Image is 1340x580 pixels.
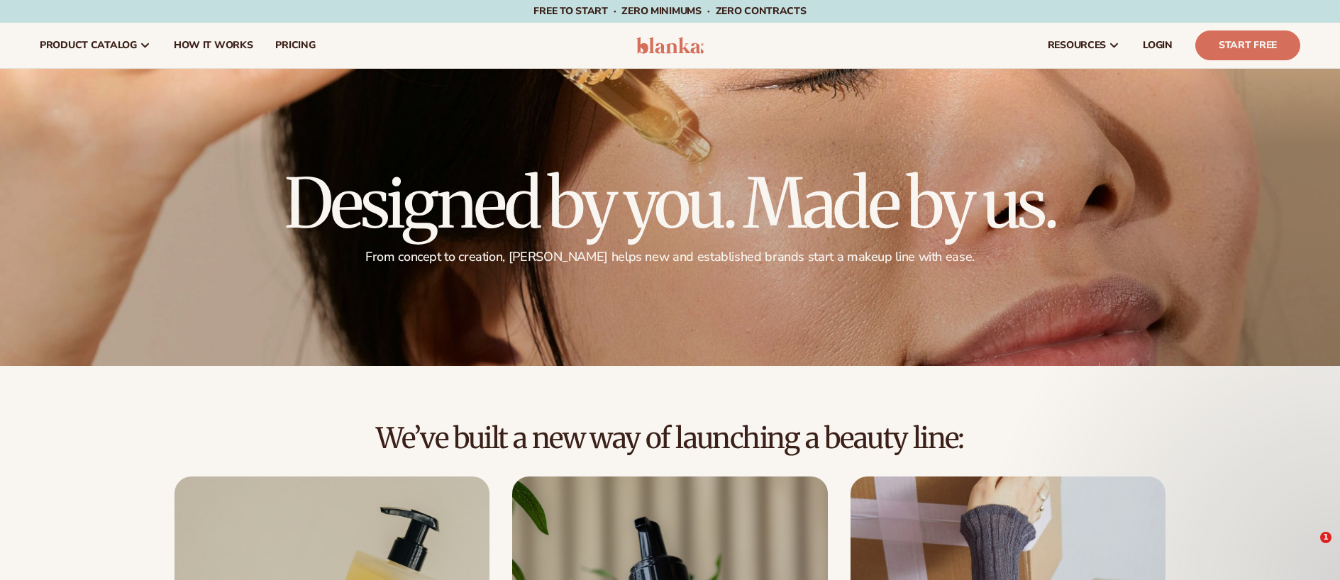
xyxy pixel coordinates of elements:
[264,23,326,68] a: pricing
[1320,532,1331,543] span: 1
[1195,30,1300,60] a: Start Free
[636,37,704,54] img: logo
[1036,23,1131,68] a: resources
[1143,40,1173,51] span: LOGIN
[40,40,137,51] span: product catalog
[1131,23,1184,68] a: LOGIN
[1291,532,1325,566] iframe: Intercom live chat
[162,23,265,68] a: How It Works
[533,4,806,18] span: Free to start · ZERO minimums · ZERO contracts
[284,249,1056,265] p: From concept to creation, [PERSON_NAME] helps new and established brands start a makeup line with...
[1048,40,1106,51] span: resources
[40,423,1300,454] h2: We’ve built a new way of launching a beauty line:
[174,40,253,51] span: How It Works
[275,40,315,51] span: pricing
[28,23,162,68] a: product catalog
[284,169,1056,238] h1: Designed by you. Made by us.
